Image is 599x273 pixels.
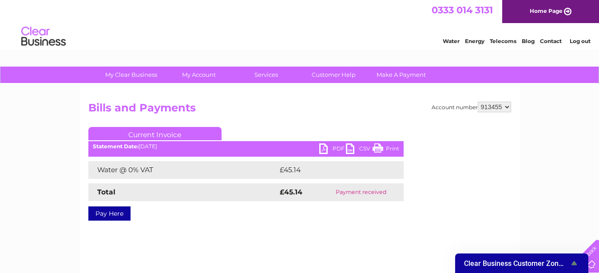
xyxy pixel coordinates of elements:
[297,67,370,83] a: Customer Help
[522,38,535,44] a: Blog
[365,67,438,83] a: Make A Payment
[88,206,131,221] a: Pay Here
[97,188,115,196] strong: Total
[319,183,403,201] td: Payment received
[443,38,460,44] a: Water
[88,161,278,179] td: Water @ 0% VAT
[464,258,579,269] button: Show survey - Clear Business Customer Zone Survey
[278,161,385,179] td: £45.14
[88,127,222,140] a: Current Invoice
[230,67,303,83] a: Services
[346,143,373,156] a: CSV
[90,5,510,43] div: Clear Business is a trading name of Verastar Limited (registered in [GEOGRAPHIC_DATA] No. 3667643...
[319,143,346,156] a: PDF
[540,38,562,44] a: Contact
[373,143,399,156] a: Print
[280,188,302,196] strong: £45.14
[490,38,516,44] a: Telecoms
[88,102,511,119] h2: Bills and Payments
[432,102,511,112] div: Account number
[21,23,66,50] img: logo.png
[432,4,493,16] a: 0333 014 3131
[465,38,484,44] a: Energy
[88,143,404,150] div: [DATE]
[570,38,591,44] a: Log out
[93,143,139,150] b: Statement Date:
[95,67,168,83] a: My Clear Business
[162,67,235,83] a: My Account
[464,259,569,268] span: Clear Business Customer Zone Survey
